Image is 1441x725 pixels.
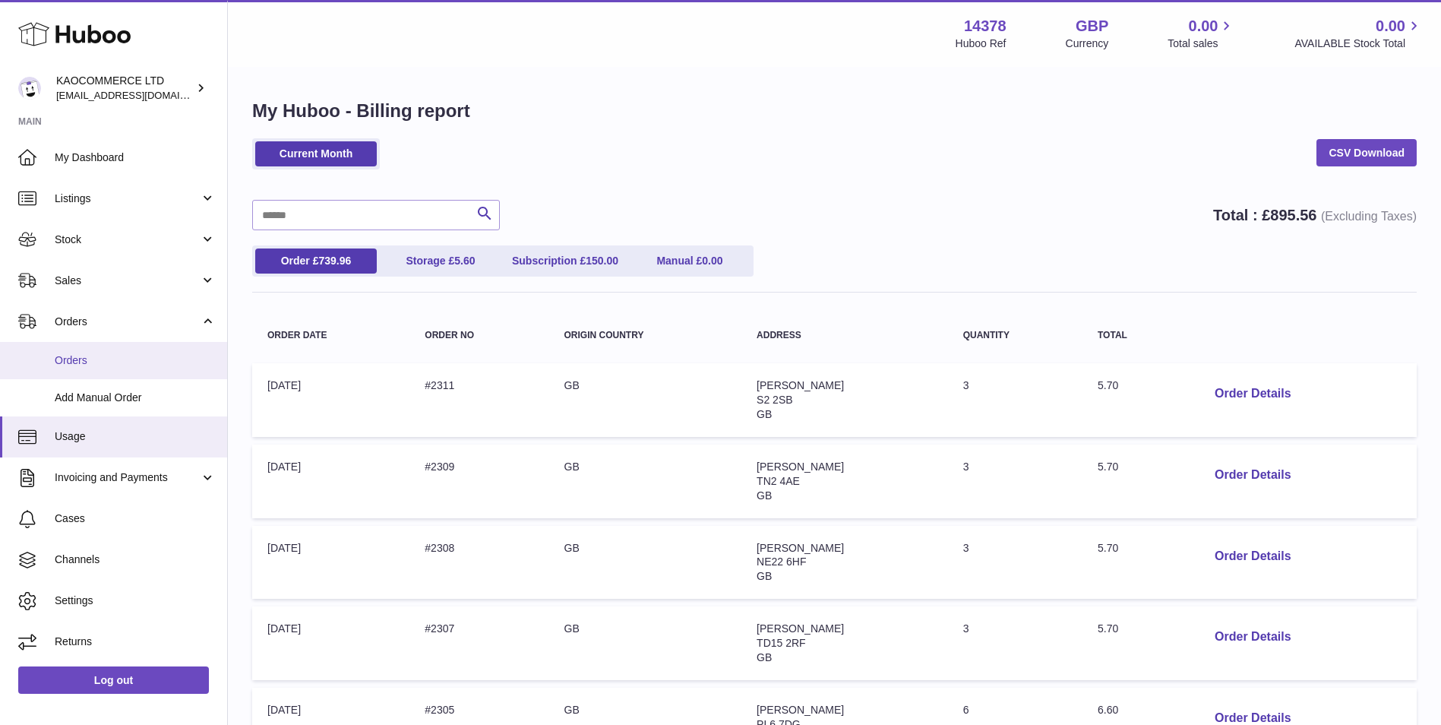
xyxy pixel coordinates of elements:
[549,445,742,518] td: GB
[1213,207,1417,223] strong: Total : £
[948,526,1082,600] td: 3
[1202,541,1303,572] button: Order Details
[55,353,216,368] span: Orders
[1321,210,1417,223] span: (Excluding Taxes)
[1202,460,1303,491] button: Order Details
[1082,315,1187,356] th: Total
[55,470,200,485] span: Invoicing and Payments
[1098,379,1118,391] span: 5.70
[55,150,216,165] span: My Dashboard
[55,511,216,526] span: Cases
[1168,16,1235,51] a: 0.00 Total sales
[757,394,792,406] span: S2 2SB
[1202,622,1303,653] button: Order Details
[948,606,1082,680] td: 3
[318,255,351,267] span: 739.96
[255,249,377,274] a: Order £739.96
[56,89,223,101] span: [EMAIL_ADDRESS][DOMAIN_NAME]
[55,192,200,206] span: Listings
[504,249,626,274] a: Subscription £150.00
[55,233,200,247] span: Stock
[55,429,216,444] span: Usage
[409,526,548,600] td: #2308
[549,526,742,600] td: GB
[252,445,409,518] td: [DATE]
[1294,36,1423,51] span: AVAILABLE Stock Total
[1098,542,1118,554] span: 5.70
[409,363,548,437] td: #2311
[1098,461,1118,473] span: 5.70
[255,141,377,166] a: Current Month
[586,255,618,267] span: 150.00
[757,542,844,554] span: [PERSON_NAME]
[702,255,722,267] span: 0.00
[55,391,216,405] span: Add Manual Order
[55,635,216,649] span: Returns
[409,606,548,680] td: #2307
[757,637,806,649] span: TD15 2RF
[1202,378,1303,410] button: Order Details
[757,379,844,391] span: [PERSON_NAME]
[964,16,1006,36] strong: 14378
[252,363,409,437] td: [DATE]
[948,445,1082,518] td: 3
[948,363,1082,437] td: 3
[1076,16,1108,36] strong: GBP
[252,606,409,680] td: [DATE]
[757,489,772,502] span: GB
[1189,16,1218,36] span: 0.00
[629,249,751,274] a: Manual £0.00
[380,249,501,274] a: Storage £5.60
[409,445,548,518] td: #2309
[409,315,548,356] th: Order no
[55,315,200,329] span: Orders
[55,594,216,608] span: Settings
[55,552,216,567] span: Channels
[757,408,772,420] span: GB
[549,315,742,356] th: Origin Country
[252,526,409,600] td: [DATE]
[1168,36,1235,51] span: Total sales
[549,363,742,437] td: GB
[1098,704,1118,716] span: 6.60
[549,606,742,680] td: GB
[18,666,209,694] a: Log out
[1294,16,1423,51] a: 0.00 AVAILABLE Stock Total
[1376,16,1405,36] span: 0.00
[757,570,772,582] span: GB
[1066,36,1109,51] div: Currency
[948,315,1082,356] th: Quantity
[18,77,41,100] img: internalAdmin-14378@internal.huboo.com
[757,704,844,716] span: [PERSON_NAME]
[757,556,806,568] span: NE22 6HF
[252,315,409,356] th: Order Date
[757,475,800,487] span: TN2 4AE
[252,99,1417,123] h1: My Huboo - Billing report
[55,274,200,288] span: Sales
[1270,207,1316,223] span: 895.56
[757,461,844,473] span: [PERSON_NAME]
[741,315,948,356] th: Address
[454,255,475,267] span: 5.60
[1098,622,1118,635] span: 5.70
[1316,139,1417,166] a: CSV Download
[956,36,1006,51] div: Huboo Ref
[757,651,772,663] span: GB
[757,622,844,635] span: [PERSON_NAME]
[56,74,193,103] div: KAOCOMMERCE LTD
